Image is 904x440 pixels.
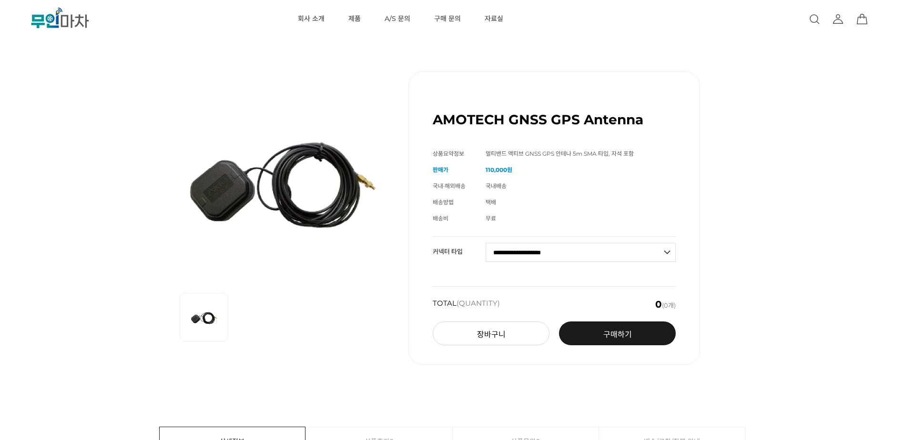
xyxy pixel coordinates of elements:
[433,300,500,309] strong: TOTAL
[559,321,676,345] a: 구매하기
[433,150,464,157] span: 상품요약정보
[603,330,632,339] span: 구매하기
[486,166,512,173] strong: 110,000원
[433,111,643,128] h1: AMOTECH GNSS GPS Antenna
[433,182,466,190] span: 국내·해외배송
[655,299,662,310] em: 0
[486,182,507,190] span: 국내배송
[433,321,549,345] button: 장바구니
[655,300,676,309] span: (0개)
[433,166,448,173] span: 판매가
[486,215,496,222] span: 무료
[433,199,454,206] span: 배송방법
[486,199,496,206] span: 택배
[457,299,500,308] span: (QUANTITY)
[486,150,634,157] span: 멀티밴드 액티브 GNSS GPS 안테나 5m SMA 타입, 자석 포함
[433,237,486,259] th: 커넥터 타입
[180,71,385,281] img: AMOTECH GNSS GPS Antenna
[433,215,448,222] span: 배송비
